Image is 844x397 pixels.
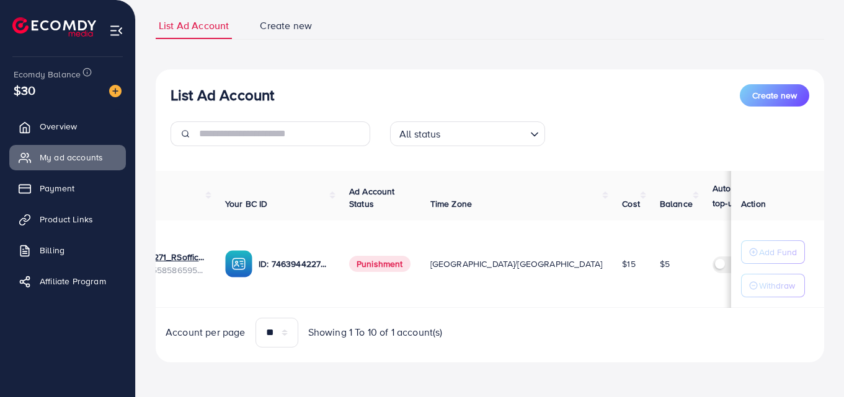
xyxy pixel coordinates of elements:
[9,114,126,139] a: Overview
[225,198,268,210] span: Your BC ID
[40,213,93,225] span: Product Links
[135,251,205,263] a: 1033271_RSofficial_1759870626412
[349,185,395,210] span: Ad Account Status
[9,269,126,294] a: Affiliate Program
[740,84,809,107] button: Create new
[159,19,229,33] span: List Ad Account
[622,258,635,270] span: $15
[397,125,443,143] span: All status
[225,250,252,277] img: ic-ba-acc.ded83a64.svg
[759,245,797,260] p: Add Fund
[40,151,103,164] span: My ad accounts
[741,274,805,297] button: Withdraw
[260,19,312,33] span: Create new
[713,181,748,211] p: Auto top-up
[9,238,126,263] a: Billing
[622,198,640,210] span: Cost
[791,341,835,388] iframe: Chat
[109,24,123,38] img: menu
[741,240,805,264] button: Add Fund
[9,207,126,232] a: Product Links
[40,275,106,287] span: Affiliate Program
[12,17,96,37] img: logo
[40,120,77,133] span: Overview
[308,325,443,339] span: Showing 1 To 10 of 1 account(s)
[759,278,795,293] p: Withdraw
[40,182,74,194] span: Payment
[9,176,126,201] a: Payment
[40,244,64,256] span: Billing
[259,256,329,271] p: ID: 7463944227299622929
[752,89,797,102] span: Create new
[660,198,693,210] span: Balance
[14,68,81,81] span: Ecomdy Balance
[741,198,766,210] span: Action
[14,81,35,99] span: $30
[166,325,246,339] span: Account per page
[660,258,670,270] span: $5
[349,256,411,272] span: Punishment
[9,145,126,170] a: My ad accounts
[135,251,205,276] div: <span class='underline'>1033271_RSofficial_1759870626412</span></br>7558586595966500881
[430,198,472,210] span: Time Zone
[135,264,205,276] span: ID: 7558586595966500881
[445,123,525,143] input: Search for option
[390,121,545,146] div: Search for option
[171,86,274,104] h3: List Ad Account
[109,85,122,97] img: image
[430,258,603,270] span: [GEOGRAPHIC_DATA]/[GEOGRAPHIC_DATA]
